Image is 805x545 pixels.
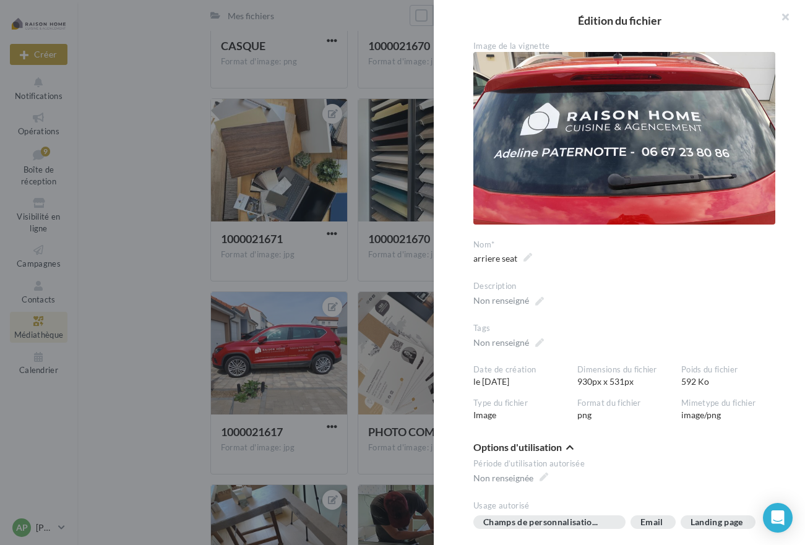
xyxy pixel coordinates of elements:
[473,364,577,388] div: le [DATE]
[473,364,567,375] div: Date de création
[577,398,681,421] div: png
[473,470,548,487] span: Non renseignée
[483,518,613,526] span: Champs de personnalisatio...
[473,458,775,470] div: Période d’utilisation autorisée
[473,500,775,512] div: Usage autorisé
[473,281,775,292] div: Description
[454,15,785,26] h2: Édition du fichier
[473,398,577,421] div: Image
[577,364,681,388] div: 930px x 531px
[473,442,562,452] span: Options d'utilisation
[577,364,671,375] div: Dimensions du fichier
[577,398,671,409] div: Format du fichier
[473,41,775,52] div: Image de la vignette
[681,364,785,388] div: 592 Ko
[473,250,532,267] span: arriere seat
[681,364,775,375] div: Poids du fichier
[473,323,775,334] div: Tags
[681,398,785,421] div: image/png
[691,518,743,527] div: Landing page
[473,292,544,309] span: Non renseigné
[473,52,775,225] img: arriere seat
[473,441,574,456] button: Options d'utilisation
[473,398,567,409] div: Type du fichier
[681,398,775,409] div: Mimetype du fichier
[473,337,529,349] div: Non renseigné
[763,503,793,533] div: Open Intercom Messenger
[640,518,663,527] div: Email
